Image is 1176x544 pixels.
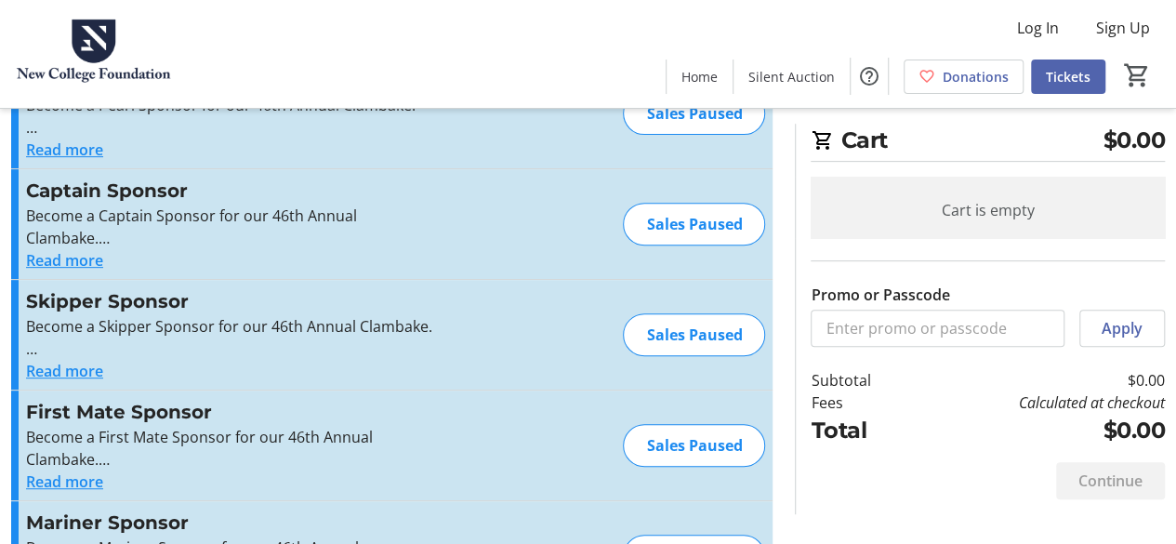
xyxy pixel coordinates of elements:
span: Apply [1102,317,1143,339]
a: Home [667,60,733,94]
div: Sales Paused [623,424,765,467]
img: New College Foundation's Logo [11,7,177,100]
p: Become a First Mate Sponsor for our 46th Annual Clambake. [26,426,432,471]
button: Read more [26,471,103,493]
input: Enter promo or passcode [811,310,1064,347]
button: Read more [26,139,103,161]
button: Help [851,58,888,95]
td: Total [811,414,913,447]
a: Silent Auction [733,60,850,94]
span: Log In [1017,17,1059,39]
label: Promo or Passcode [811,284,949,306]
span: Home [681,67,718,86]
span: Sign Up [1096,17,1150,39]
td: Fees [811,391,913,414]
button: Read more [26,249,103,272]
span: Donations [943,67,1009,86]
button: Read more [26,360,103,382]
h3: Skipper Sponsor [26,287,432,315]
td: $0.00 [914,414,1165,447]
h3: First Mate Sponsor [26,398,432,426]
div: Sales Paused [623,313,765,356]
a: Tickets [1031,60,1105,94]
div: Cart is empty [811,177,1165,244]
div: Sales Paused [623,203,765,245]
button: Sign Up [1081,13,1165,43]
span: Tickets [1046,67,1090,86]
h2: Cart [811,124,1165,162]
td: Calculated at checkout [914,391,1165,414]
button: Apply [1079,310,1165,347]
button: Cart [1120,59,1154,92]
td: $0.00 [914,369,1165,391]
span: $0.00 [1103,124,1165,157]
button: Log In [1002,13,1074,43]
h3: Captain Sponsor [26,177,432,205]
div: Sales Paused [623,92,765,135]
h3: Mariner Sponsor [26,509,432,537]
span: Silent Auction [748,67,835,86]
p: Become a Skipper Sponsor for our 46th Annual Clambake. [26,315,432,338]
p: Become a Captain Sponsor for our 46th Annual Clambake. [26,205,432,249]
a: Donations [904,60,1024,94]
td: Subtotal [811,369,913,391]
